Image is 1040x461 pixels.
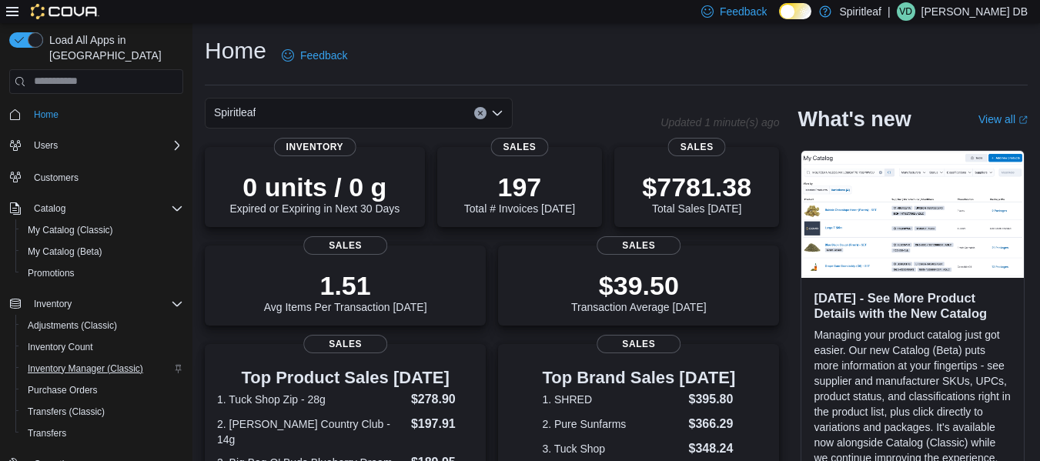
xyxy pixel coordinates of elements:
[28,199,183,218] span: Catalog
[34,109,59,121] span: Home
[28,341,93,353] span: Inventory Count
[34,202,65,215] span: Catalog
[22,338,99,356] a: Inventory Count
[22,359,183,378] span: Inventory Manager (Classic)
[22,316,123,335] a: Adjustments (Classic)
[303,335,388,353] span: Sales
[542,441,682,456] dt: 3. Tuck Shop
[978,113,1028,125] a: View allExternal link
[921,2,1028,21] p: [PERSON_NAME] DB
[491,107,503,119] button: Open list of options
[642,172,751,215] div: Total Sales [DATE]
[490,138,548,156] span: Sales
[28,136,183,155] span: Users
[28,105,65,124] a: Home
[34,172,79,184] span: Customers
[34,298,72,310] span: Inventory
[22,242,109,261] a: My Catalog (Beta)
[22,242,183,261] span: My Catalog (Beta)
[888,2,891,21] p: |
[571,270,707,313] div: Transaction Average [DATE]
[15,315,189,336] button: Adjustments (Classic)
[689,439,736,458] dd: $348.24
[3,165,189,188] button: Customers
[668,138,726,156] span: Sales
[22,316,183,335] span: Adjustments (Classic)
[464,172,575,215] div: Total # Invoices [DATE]
[779,19,780,20] span: Dark Mode
[28,295,78,313] button: Inventory
[22,424,183,443] span: Transfers
[300,48,347,63] span: Feedback
[28,169,85,187] a: Customers
[28,199,72,218] button: Catalog
[15,379,189,401] button: Purchase Orders
[276,40,353,71] a: Feedback
[597,236,681,255] span: Sales
[22,403,111,421] a: Transfers (Classic)
[28,267,75,279] span: Promotions
[474,107,487,119] button: Clear input
[264,270,427,313] div: Avg Items Per Transaction [DATE]
[22,381,104,399] a: Purchase Orders
[22,381,183,399] span: Purchase Orders
[15,423,189,444] button: Transfers
[22,359,149,378] a: Inventory Manager (Classic)
[303,236,388,255] span: Sales
[28,136,64,155] button: Users
[15,241,189,262] button: My Catalog (Beta)
[571,270,707,301] p: $39.50
[28,224,113,236] span: My Catalog (Classic)
[814,290,1012,321] h3: [DATE] - See More Product Details with the New Catalog
[31,4,99,19] img: Cova
[28,105,183,124] span: Home
[542,392,682,407] dt: 1. SHRED
[720,4,767,19] span: Feedback
[229,172,400,215] div: Expired or Expiring in Next 30 Days
[897,2,915,21] div: Valerie DB
[3,103,189,125] button: Home
[839,2,881,21] p: Spiritleaf
[217,416,405,447] dt: 2. [PERSON_NAME] Country Club - 14g
[3,135,189,156] button: Users
[779,3,811,19] input: Dark Mode
[899,2,912,21] span: VD
[229,172,400,202] p: 0 units / 0 g
[34,139,58,152] span: Users
[28,246,102,258] span: My Catalog (Beta)
[28,319,117,332] span: Adjustments (Classic)
[22,221,119,239] a: My Catalog (Classic)
[205,35,266,66] h1: Home
[3,198,189,219] button: Catalog
[15,219,189,241] button: My Catalog (Classic)
[411,415,473,433] dd: $197.91
[689,415,736,433] dd: $366.29
[411,390,473,409] dd: $278.90
[22,264,81,282] a: Promotions
[798,107,911,132] h2: What's new
[22,403,183,421] span: Transfers (Classic)
[15,336,189,358] button: Inventory Count
[274,138,356,156] span: Inventory
[43,32,183,63] span: Load All Apps in [GEOGRAPHIC_DATA]
[15,358,189,379] button: Inventory Manager (Classic)
[28,167,183,186] span: Customers
[28,427,66,439] span: Transfers
[22,338,183,356] span: Inventory Count
[217,392,405,407] dt: 1. Tuck Shop Zip - 28g
[15,262,189,284] button: Promotions
[28,362,143,375] span: Inventory Manager (Classic)
[22,424,72,443] a: Transfers
[264,270,427,301] p: 1.51
[28,384,98,396] span: Purchase Orders
[3,293,189,315] button: Inventory
[28,295,183,313] span: Inventory
[597,335,681,353] span: Sales
[15,401,189,423] button: Transfers (Classic)
[642,172,751,202] p: $7781.38
[22,264,183,282] span: Promotions
[542,416,682,432] dt: 2. Pure Sunfarms
[689,390,736,409] dd: $395.80
[22,221,183,239] span: My Catalog (Classic)
[28,406,105,418] span: Transfers (Classic)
